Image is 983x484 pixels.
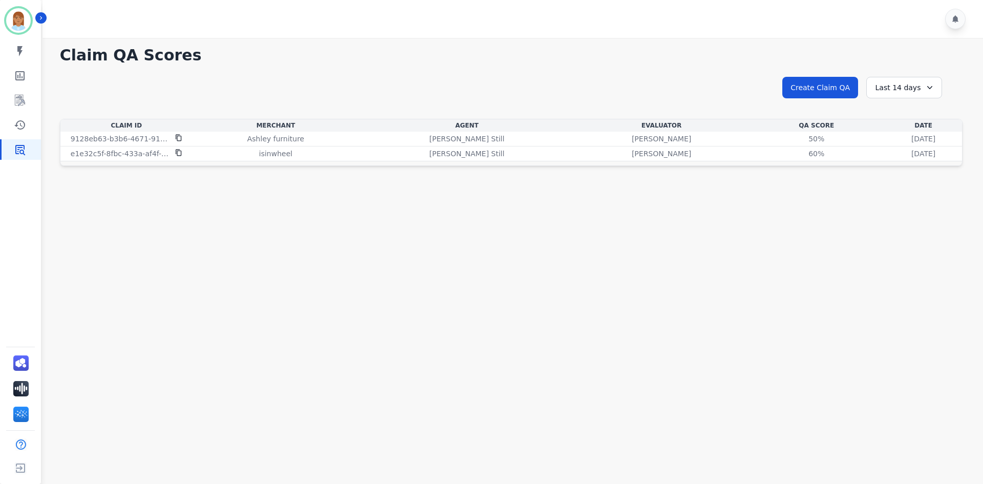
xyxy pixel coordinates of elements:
p: e1e32c5f-8fbc-433a-af4f-5448ca9ae48a [71,149,169,159]
p: [PERSON_NAME] Still [430,134,505,144]
p: [DATE] [911,134,935,144]
div: Claim Id [62,121,190,130]
div: Date [887,121,960,130]
p: Ashley furniture [247,134,304,144]
h1: Claim QA Scores [60,46,963,65]
div: Merchant [195,121,357,130]
p: isinwheel [259,149,292,159]
div: Agent [361,121,573,130]
div: 50% [794,134,840,144]
p: [PERSON_NAME] Still [430,149,505,159]
div: Last 14 days [866,77,942,98]
p: [PERSON_NAME] [632,134,691,144]
p: [DATE] [911,149,935,159]
p: [PERSON_NAME] [632,149,691,159]
p: 9128eb63-b3b6-4671-91ca-e240fdcd812f [71,134,169,144]
img: Bordered avatar [6,8,31,33]
button: Create Claim QA [782,77,858,98]
div: QA Score [750,121,883,130]
div: 60% [794,149,840,159]
div: Evaluator [577,121,746,130]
